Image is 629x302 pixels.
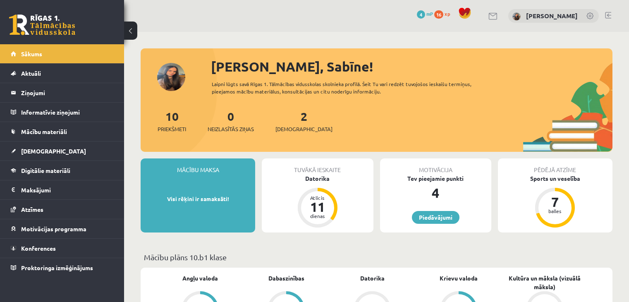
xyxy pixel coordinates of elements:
[434,10,454,17] a: 16 xp
[11,200,114,219] a: Atzīmes
[21,264,93,271] span: Proktoringa izmēģinājums
[440,274,478,283] a: Krievu valoda
[182,274,218,283] a: Angļu valoda
[21,147,86,155] span: [DEMOGRAPHIC_DATA]
[11,180,114,199] a: Maksājumi
[21,83,114,102] legend: Ziņojumi
[275,109,332,133] a: 2[DEMOGRAPHIC_DATA]
[502,274,588,291] a: Kultūra un māksla (vizuālā māksla)
[21,50,42,58] span: Sākums
[275,125,332,133] span: [DEMOGRAPHIC_DATA]
[21,244,56,252] span: Konferences
[158,125,186,133] span: Priekšmeti
[11,258,114,277] a: Proktoringa izmēģinājums
[498,158,612,174] div: Pēdējā atzīme
[412,211,459,224] a: Piedāvājumi
[212,80,495,95] div: Laipni lūgts savā Rīgas 1. Tālmācības vidusskolas skolnieka profilā. Šeit Tu vari redzēt tuvojošo...
[11,219,114,238] a: Motivācijas programma
[11,239,114,258] a: Konferences
[380,183,491,203] div: 4
[11,64,114,83] a: Aktuāli
[380,158,491,174] div: Motivācija
[543,195,567,209] div: 7
[21,128,67,135] span: Mācību materiāli
[208,109,254,133] a: 0Neizlasītās ziņas
[211,57,612,77] div: [PERSON_NAME], Sabīne!
[144,252,609,263] p: Mācību plāns 10.b1 klase
[498,174,612,183] div: Sports un veselība
[305,213,330,218] div: dienas
[512,12,521,21] img: Sabīne Eiklone
[305,200,330,213] div: 11
[434,10,443,19] span: 16
[360,274,385,283] a: Datorika
[417,10,425,19] span: 4
[543,209,567,213] div: balles
[498,174,612,229] a: Sports un veselība 7 balles
[158,109,186,133] a: 10Priekšmeti
[262,174,373,183] div: Datorika
[417,10,433,17] a: 4 mP
[21,70,41,77] span: Aktuāli
[145,195,251,203] p: Visi rēķini ir samaksāti!
[305,195,330,200] div: Atlicis
[11,161,114,180] a: Digitālie materiāli
[11,122,114,141] a: Mācību materiāli
[21,206,43,213] span: Atzīmes
[21,103,114,122] legend: Informatīvie ziņojumi
[141,158,255,174] div: Mācību maksa
[9,14,75,35] a: Rīgas 1. Tālmācības vidusskola
[268,274,304,283] a: Dabaszinības
[11,83,114,102] a: Ziņojumi
[11,44,114,63] a: Sākums
[11,141,114,161] a: [DEMOGRAPHIC_DATA]
[208,125,254,133] span: Neizlasītās ziņas
[21,180,114,199] legend: Maksājumi
[262,174,373,229] a: Datorika Atlicis 11 dienas
[11,103,114,122] a: Informatīvie ziņojumi
[21,225,86,232] span: Motivācijas programma
[526,12,578,20] a: [PERSON_NAME]
[21,167,70,174] span: Digitālie materiāli
[262,158,373,174] div: Tuvākā ieskaite
[426,10,433,17] span: mP
[380,174,491,183] div: Tev pieejamie punkti
[445,10,450,17] span: xp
